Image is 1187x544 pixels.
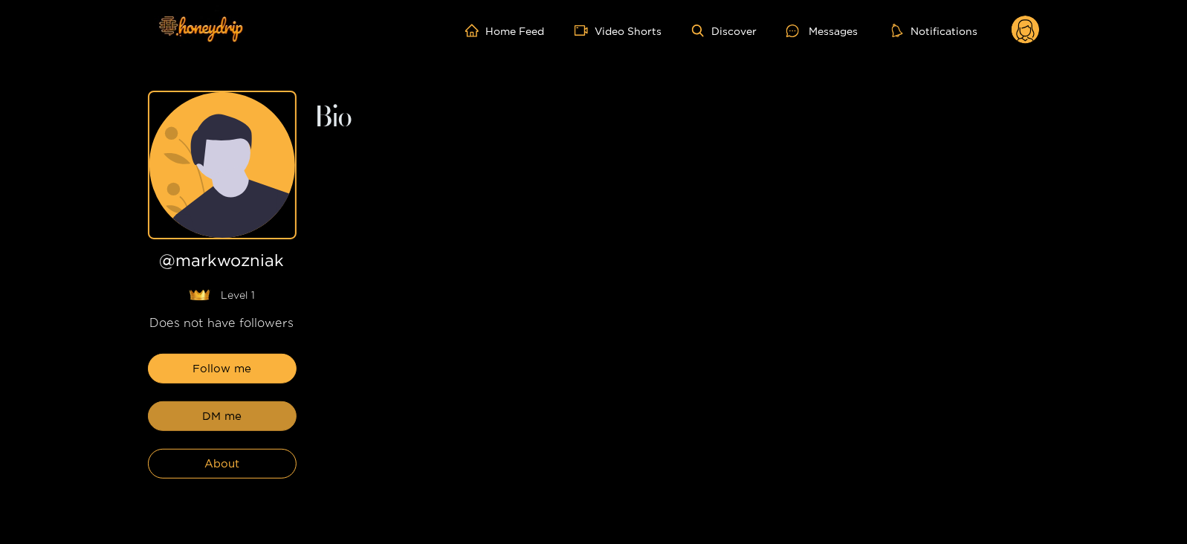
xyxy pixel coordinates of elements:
[887,23,982,38] button: Notifications
[204,455,239,473] span: About
[221,288,256,302] span: Level 1
[692,25,757,37] a: Discover
[148,354,297,383] button: Follow me
[465,24,486,37] span: home
[148,401,297,431] button: DM me
[314,106,1040,131] h2: Bio
[575,24,595,37] span: video-camera
[148,251,297,276] h1: @ markwozniak
[202,407,242,425] span: DM me
[189,289,210,301] img: lavel grade
[148,449,297,479] button: About
[193,360,251,378] span: Follow me
[575,24,662,37] a: Video Shorts
[786,22,858,39] div: Messages
[465,24,545,37] a: Home Feed
[148,314,297,331] div: Does not have followers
